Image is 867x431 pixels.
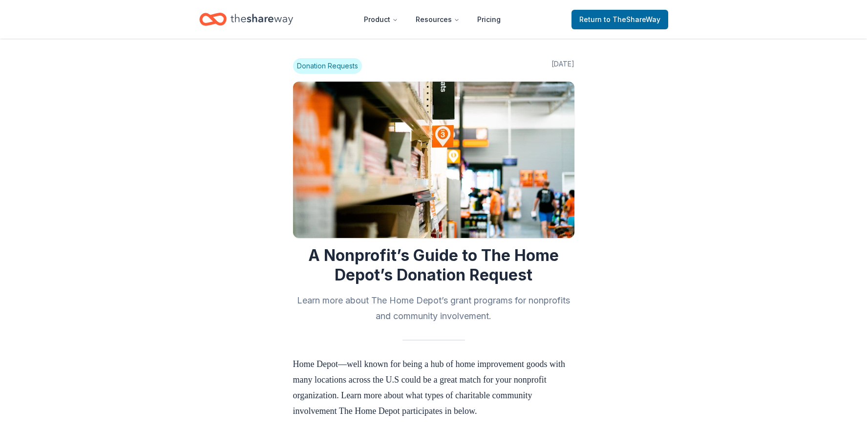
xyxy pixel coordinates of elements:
[469,10,508,29] a: Pricing
[356,8,508,31] nav: Main
[551,58,574,74] span: [DATE]
[293,82,574,238] img: Image for A Nonprofit’s Guide to The Home Depot’s Donation Request
[604,15,660,23] span: to TheShareWay
[571,10,668,29] a: Returnto TheShareWay
[293,58,362,74] span: Donation Requests
[293,246,574,285] h1: A Nonprofit’s Guide to The Home Depot’s Donation Request
[199,8,293,31] a: Home
[293,356,574,419] p: Home Depot—well known for being a hub of home improvement goods with many locations across the U....
[293,293,574,324] h2: Learn more about The Home Depot’s grant programs for nonprofits and community involvement.
[408,10,467,29] button: Resources
[579,14,660,25] span: Return
[356,10,406,29] button: Product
